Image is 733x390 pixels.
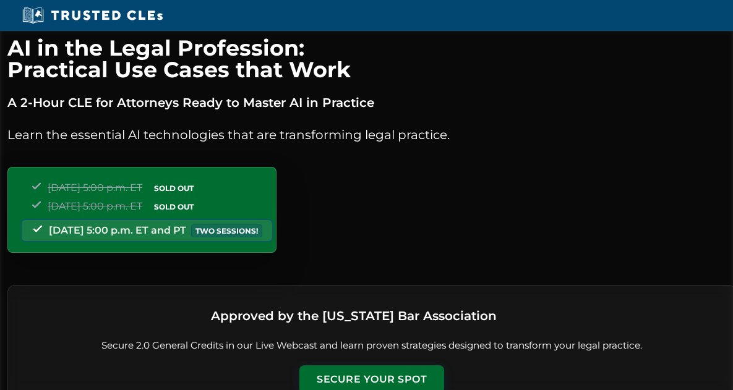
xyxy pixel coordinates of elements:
[150,182,198,195] span: SOLD OUT
[23,339,721,353] p: Secure 2.0 General Credits in our Live Webcast and learn proven strategies designed to transform ...
[502,300,533,331] img: Logo
[19,6,166,25] img: Trusted CLEs
[211,305,497,327] h3: Approved by the [US_STATE] Bar Association
[48,182,142,193] span: [DATE] 5:00 p.m. ET
[48,200,142,212] span: [DATE] 5:00 p.m. ET
[150,200,198,213] span: SOLD OUT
